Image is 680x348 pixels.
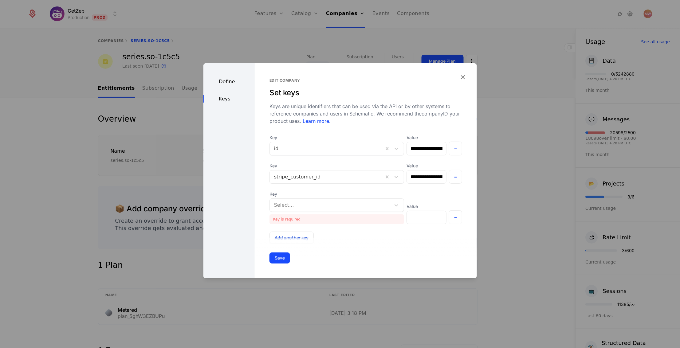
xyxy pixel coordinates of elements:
div: Edit company [269,78,462,83]
span: Key [269,135,404,141]
label: Value [407,135,446,141]
label: Value [407,163,446,169]
button: - [449,210,462,224]
div: Define [203,78,255,85]
a: Learn more. [301,118,331,124]
div: Keys [203,95,255,103]
div: Key is required [269,214,404,224]
button: Add another key [269,232,314,244]
button: - [449,170,462,184]
button: Save [269,252,290,264]
div: Set keys [269,88,462,98]
button: - [449,142,462,155]
div: Keys are unique identifiers that can be used via the API or by other systems to reference compani... [269,103,462,125]
span: Key [269,191,404,197]
label: Value [407,203,446,209]
span: Key [269,163,404,169]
